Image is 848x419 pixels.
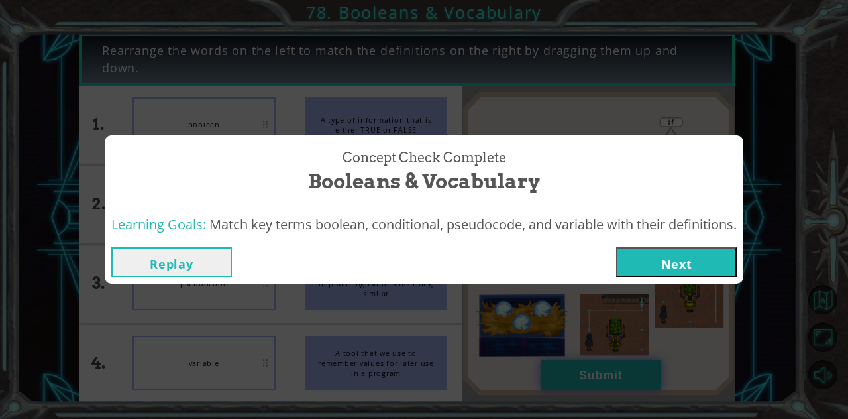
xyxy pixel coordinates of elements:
[209,215,737,233] span: Match key terms boolean, conditional, pseudocode, and variable with their definitions.
[111,215,206,233] span: Learning Goals:
[616,247,737,277] button: Next
[111,247,232,277] button: Replay
[343,149,506,168] span: Concept Check Complete
[308,167,540,196] span: Booleans & Vocabulary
